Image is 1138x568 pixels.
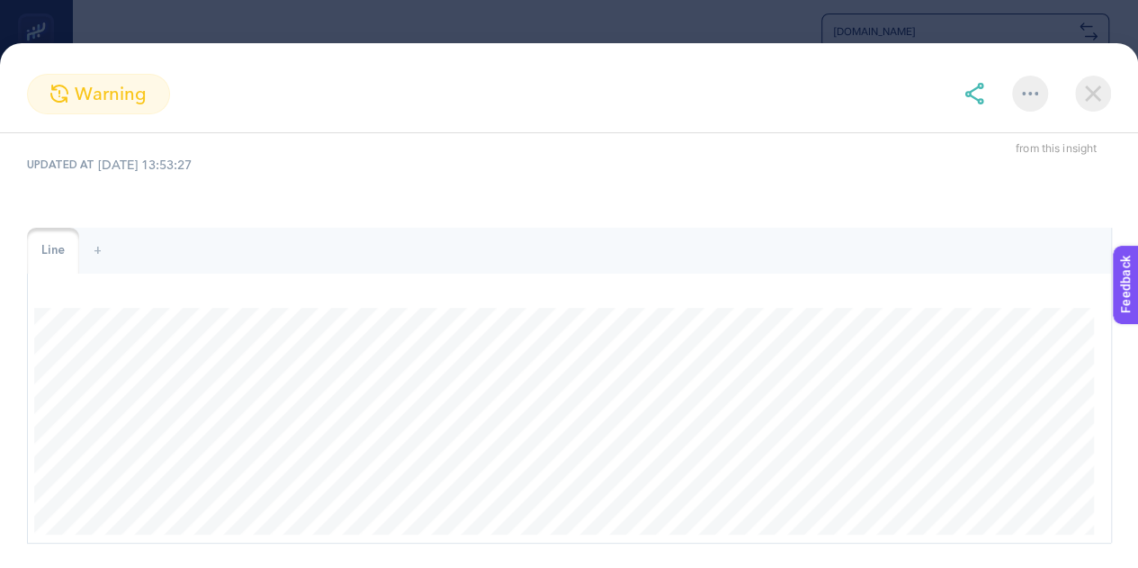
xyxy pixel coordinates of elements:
[27,158,94,172] span: UPDATED AT
[27,228,79,275] div: Line
[1016,141,1111,156] div: from this insight
[75,80,147,107] span: warning
[98,156,192,174] time: [DATE] 13:53:27
[79,228,116,275] div: +
[11,5,68,20] span: Feedback
[963,83,985,104] img: share
[1022,92,1038,95] img: More options
[1075,76,1111,112] img: close-dialog
[50,85,68,103] img: warning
